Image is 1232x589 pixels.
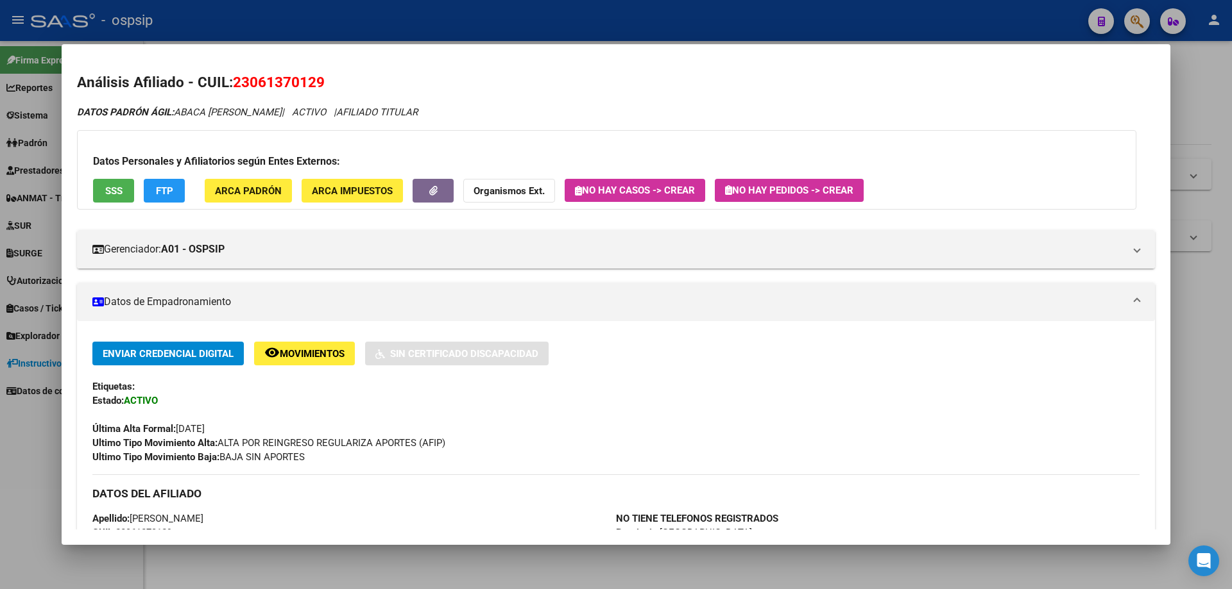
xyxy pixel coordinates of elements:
span: No hay casos -> Crear [575,185,695,196]
strong: Ultimo Tipo Movimiento Baja: [92,451,219,463]
span: AFILIADO TITULAR [336,106,418,118]
strong: Provincia: [616,527,660,538]
strong: DATOS PADRÓN ÁGIL: [77,106,174,118]
mat-expansion-panel-header: Gerenciador:A01 - OSPSIP [77,230,1155,269]
mat-expansion-panel-header: Datos de Empadronamiento [77,283,1155,321]
span: No hay Pedidos -> Crear [725,185,853,196]
span: BAJA SIN APORTES [92,451,305,463]
span: [DATE] [92,423,205,435]
span: Movimientos [280,348,345,360]
div: Open Intercom Messenger [1188,545,1219,576]
span: 23061370129 [233,74,325,90]
button: ARCA Padrón [205,179,292,203]
mat-panel-title: Gerenciador: [92,242,1124,257]
span: ABACA [PERSON_NAME] [77,106,282,118]
span: ARCA Impuestos [312,185,393,197]
strong: Apellido: [92,513,130,524]
h2: Análisis Afiliado - CUIL: [77,72,1155,94]
button: FTP [144,179,185,203]
strong: Organismos Ext. [474,185,545,197]
span: 23061370129 [92,527,172,538]
button: No hay casos -> Crear [565,179,705,202]
button: Enviar Credencial Digital [92,342,244,365]
mat-icon: remove_red_eye [264,345,280,360]
strong: Estado: [92,395,124,406]
h3: DATOS DEL AFILIADO [92,486,1140,501]
span: ALTA POR REINGRESO REGULARIZA APORTES (AFIP) [92,437,445,449]
button: Organismos Ext. [463,179,555,203]
i: | ACTIVO | [77,106,418,118]
span: [GEOGRAPHIC_DATA] [616,527,752,538]
span: Sin Certificado Discapacidad [390,348,538,360]
button: ARCA Impuestos [302,179,403,203]
strong: NO TIENE TELEFONOS REGISTRADOS [616,513,778,524]
h3: Datos Personales y Afiliatorios según Entes Externos: [93,154,1120,169]
strong: Ultimo Tipo Movimiento Alta: [92,437,218,449]
button: Sin Certificado Discapacidad [365,342,549,365]
strong: ACTIVO [124,395,158,406]
span: FTP [156,185,173,197]
span: ARCA Padrón [215,185,282,197]
span: [PERSON_NAME] [92,513,203,524]
span: Enviar Credencial Digital [103,348,234,360]
span: SSS [105,185,123,197]
strong: Etiquetas: [92,381,135,392]
button: SSS [93,179,134,203]
strong: Última Alta Formal: [92,423,176,435]
mat-panel-title: Datos de Empadronamiento [92,294,1124,310]
button: No hay Pedidos -> Crear [715,179,864,202]
strong: CUIL: [92,527,116,538]
strong: A01 - OSPSIP [161,242,225,257]
button: Movimientos [254,342,355,365]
